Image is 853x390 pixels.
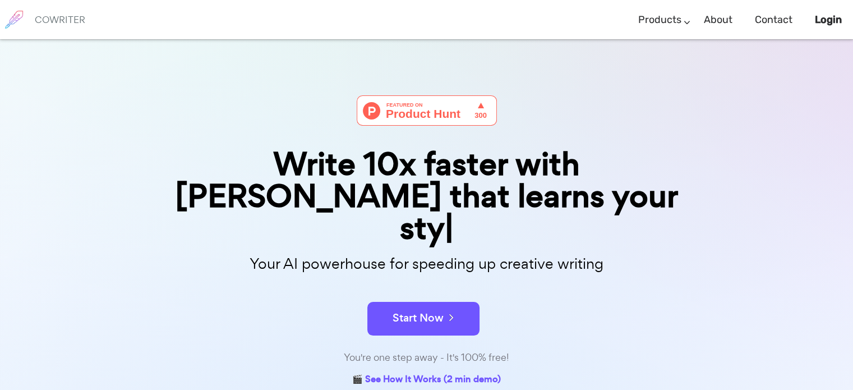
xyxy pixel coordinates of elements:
div: You're one step away - It's 100% free! [146,350,707,366]
div: Write 10x faster with [PERSON_NAME] that learns your sty [146,148,707,245]
a: 🎬 See How It Works (2 min demo) [352,371,501,389]
a: Products [638,3,681,36]
a: About [704,3,732,36]
a: Contact [755,3,792,36]
b: Login [815,13,842,26]
h6: COWRITER [35,15,85,25]
a: Login [815,3,842,36]
img: Cowriter - Your AI buddy for speeding up creative writing | Product Hunt [357,95,497,126]
p: Your AI powerhouse for speeding up creative writing [146,252,707,276]
button: Start Now [367,302,479,336]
